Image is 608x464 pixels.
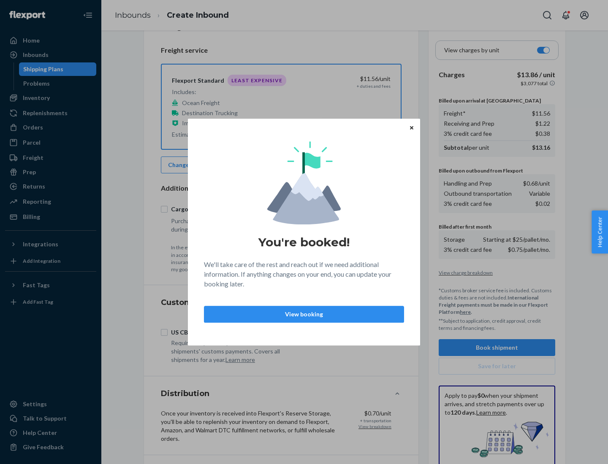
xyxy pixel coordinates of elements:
p: View booking [211,310,397,318]
h1: You're booked! [258,235,350,250]
p: We'll take care of the rest and reach out if we need additional information. If anything changes ... [204,260,404,289]
button: Close [407,123,416,132]
button: View booking [204,306,404,323]
img: svg+xml,%3Csvg%20viewBox%3D%220%200%20174%20197%22%20fill%3D%22none%22%20xmlns%3D%22http%3A%2F%2F... [267,141,341,224]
